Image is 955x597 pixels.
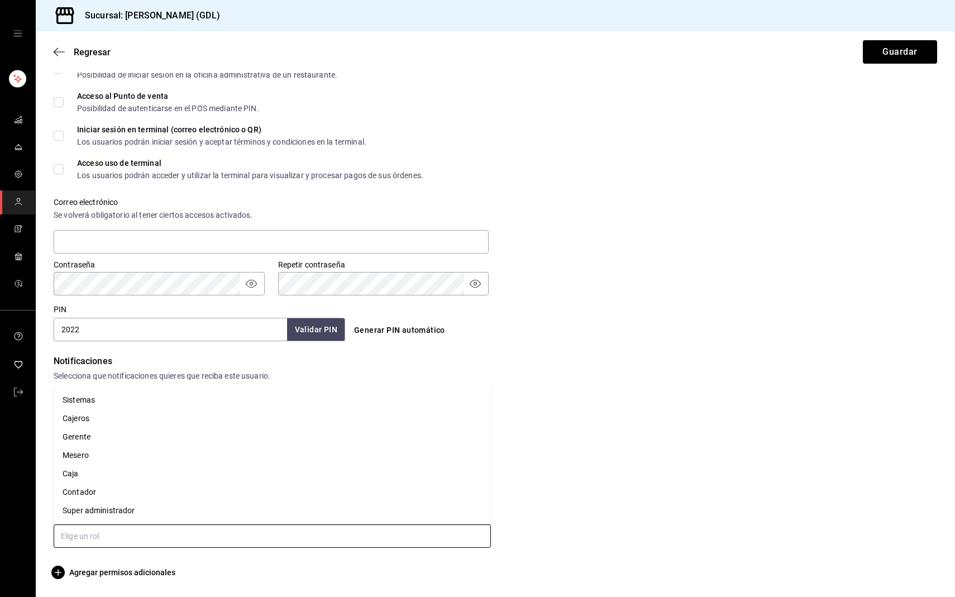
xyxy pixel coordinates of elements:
[54,209,489,221] div: Se volverá obligatorio al tener ciertos accesos activados.
[54,483,491,502] li: Contador
[77,171,423,179] div: Los usuarios podrán acceder y utilizar la terminal para visualizar y procesar pagos de sus órdenes.
[863,40,937,64] button: Guardar
[76,9,220,22] h3: Sucursal: [PERSON_NAME] (GDL)
[54,409,491,428] li: Cajeros
[278,261,489,269] label: Repetir contraseña
[54,391,491,409] li: Sistemas
[77,71,337,79] div: Posibilidad de iniciar sesión en la oficina administrativa de un restaurante.
[54,500,937,515] div: Roles
[13,29,22,38] button: open drawer
[54,261,265,269] label: Contraseña
[77,92,259,100] div: Acceso al Punto de venta
[54,305,66,313] label: PIN
[77,138,366,146] div: Los usuarios podrán iniciar sesión y aceptar términos y condiciones en la terminal.
[77,159,423,167] div: Acceso uso de terminal
[54,502,491,520] li: Super administrador
[54,524,491,548] input: Elige un rol
[54,355,937,368] div: Notificaciones
[77,104,259,112] div: Posibilidad de autenticarse en el POS mediante PIN.
[54,428,491,446] li: Gerente
[54,318,287,341] input: 3 a 6 dígitos
[245,277,258,290] button: passwordField
[54,566,175,579] button: Agregar permisos adicionales
[469,277,482,290] button: passwordField
[54,370,937,382] div: Selecciona que notificaciones quieres que reciba este usuario.
[77,126,366,133] div: Iniciar sesión en terminal (correo electrónico o QR)
[54,198,489,206] label: Correo electrónico
[350,320,450,341] button: Generar PIN automático
[54,465,491,483] li: Caja
[74,47,111,58] span: Regresar
[54,47,111,58] button: Regresar
[54,446,491,465] li: Mesero
[287,318,345,341] button: Validar PIN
